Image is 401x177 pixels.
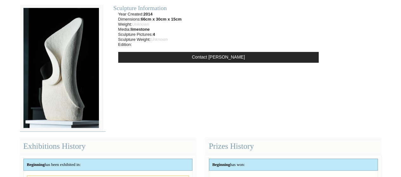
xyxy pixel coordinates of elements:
[113,4,323,12] div: Sculpture Information
[143,12,152,16] strong: 2014
[151,37,168,42] span: Unknown
[118,22,182,27] li: Weight:
[132,22,149,27] span: Unknown
[118,52,319,63] a: Contact [PERSON_NAME]
[118,27,182,32] li: Media:
[118,12,182,17] li: Year Created:
[212,162,230,167] strong: Beginning
[131,27,150,32] strong: limestone
[118,17,182,22] li: Dimensions:
[209,159,378,170] div: has won:
[20,138,196,155] div: Exhibitions History
[118,32,182,37] li: Sculpture Pictures:
[24,159,192,170] div: has been exhibited in:
[118,37,182,42] li: Sculpture Weight:
[205,138,381,155] div: Prizes History
[27,162,45,167] strong: Beginning
[141,17,182,22] strong: 66cm x 30cm x 15cm
[153,32,155,37] strong: 4
[118,42,182,47] li: Edition:
[20,4,102,131] img: 57-3__medium.jpg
